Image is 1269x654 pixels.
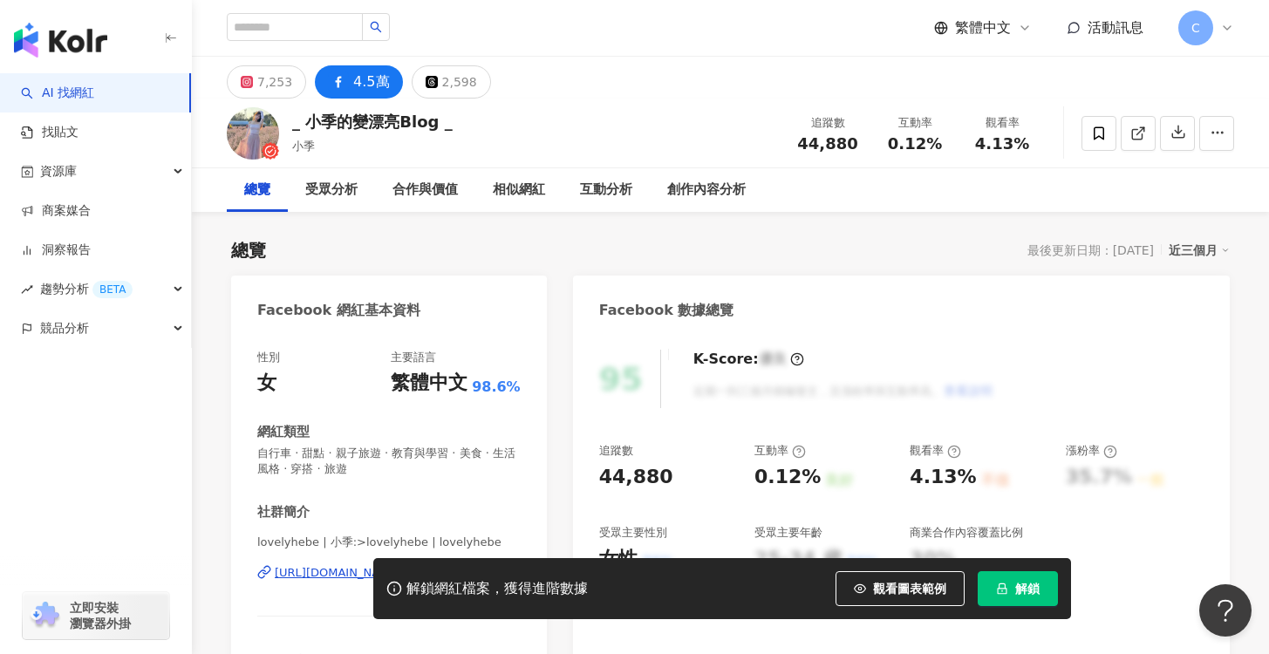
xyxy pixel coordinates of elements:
[305,180,358,201] div: 受眾分析
[70,600,131,631] span: 立即安裝 瀏覽器外掛
[493,180,545,201] div: 相似網紅
[292,111,453,133] div: _ 小季的變漂亮Blog _
[1066,443,1117,459] div: 漲粉率
[836,571,965,606] button: 觀看圖表範例
[23,592,169,639] a: chrome extension立即安裝 瀏覽器外掛
[40,309,89,348] span: 競品分析
[1015,582,1040,596] span: 解鎖
[21,85,94,102] a: searchAI 找網紅
[1027,243,1154,257] div: 最後更新日期：[DATE]
[910,443,961,459] div: 觀看率
[693,350,804,369] div: K-Score :
[599,301,734,320] div: Facebook 數據總覽
[969,114,1035,132] div: 觀看率
[955,18,1011,37] span: 繁體中文
[406,580,588,598] div: 解鎖網紅檔案，獲得進階數據
[391,350,436,365] div: 主要語言
[21,124,78,141] a: 找貼文
[978,571,1058,606] button: 解鎖
[257,503,310,521] div: 社群簡介
[257,446,521,477] span: 自行車 · 甜點 · 親子旅遊 · 教育與學習 · 美食 · 生活風格 · 穿搭 · 旅遊
[975,135,1029,153] span: 4.13%
[412,65,491,99] button: 2,598
[244,180,270,201] div: 總覽
[599,464,673,491] div: 44,880
[599,546,638,573] div: 女性
[231,238,266,262] div: 總覽
[40,152,77,191] span: 資源庫
[795,114,861,132] div: 追蹤數
[257,70,292,94] div: 7,253
[40,269,133,309] span: 趨勢分析
[754,525,822,541] div: 受眾主要年齡
[292,140,315,153] span: 小季
[797,134,857,153] span: 44,880
[257,423,310,441] div: 網紅類型
[257,535,521,550] span: lovelyhebe | 小季:>lovelyhebe | lovelyhebe
[472,378,521,397] span: 98.6%
[370,21,382,33] span: search
[92,281,133,298] div: BETA
[580,180,632,201] div: 互動分析
[353,70,389,94] div: 4.5萬
[873,582,946,596] span: 觀看圖表範例
[996,582,1008,595] span: lock
[315,65,402,99] button: 4.5萬
[1169,239,1230,262] div: 近三個月
[227,107,279,160] img: KOL Avatar
[257,370,276,397] div: 女
[21,242,91,259] a: 洞察報告
[1088,19,1143,36] span: 活動訊息
[21,202,91,220] a: 商案媒合
[392,180,458,201] div: 合作與價值
[257,301,420,320] div: Facebook 網紅基本資料
[754,443,806,459] div: 互動率
[227,65,306,99] button: 7,253
[257,350,280,365] div: 性別
[667,180,746,201] div: 創作內容分析
[599,443,633,459] div: 追蹤數
[910,464,976,491] div: 4.13%
[14,23,107,58] img: logo
[882,114,948,132] div: 互動率
[888,135,942,153] span: 0.12%
[1191,18,1200,37] span: C
[442,70,477,94] div: 2,598
[28,602,62,630] img: chrome extension
[391,370,467,397] div: 繁體中文
[599,525,667,541] div: 受眾主要性別
[754,464,821,491] div: 0.12%
[21,283,33,296] span: rise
